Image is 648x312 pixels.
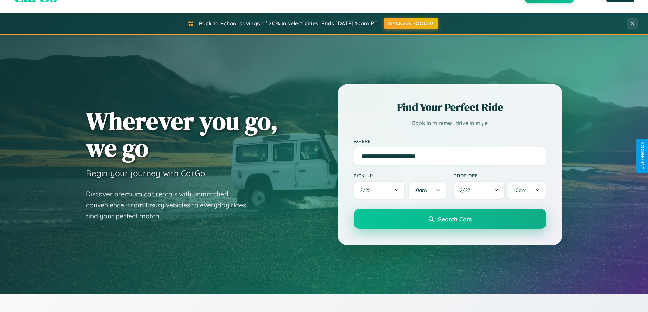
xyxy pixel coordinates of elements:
span: Search Cars [438,215,472,223]
span: 2 / 27 [460,187,474,194]
button: Search Cars [354,209,546,229]
button: 2/25 [354,181,405,200]
h2: Find Your Perfect Ride [354,100,546,115]
span: Back to School savings of 20% in select cities! Ends [DATE] 10am PT. [199,20,379,27]
p: Discover premium car rentals with unmatched convenience. From luxury vehicles to everyday rides, ... [86,188,256,222]
button: 2/27 [453,181,505,200]
button: BACK2SCHOOL20 [384,18,438,29]
button: 10am [508,181,546,200]
h3: Begin your journey with CarGo [86,168,205,178]
p: Book in minutes, drive in style [354,118,546,128]
span: 10am [514,187,527,194]
div: Give Feedback [640,142,645,170]
label: Drop-off [453,172,546,178]
span: 2 / 25 [360,187,374,194]
label: Where [354,138,546,144]
h1: Wherever you go, we go [86,108,278,161]
label: Pick-up [354,172,447,178]
button: 10am [408,181,446,200]
span: 10am [414,187,427,194]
